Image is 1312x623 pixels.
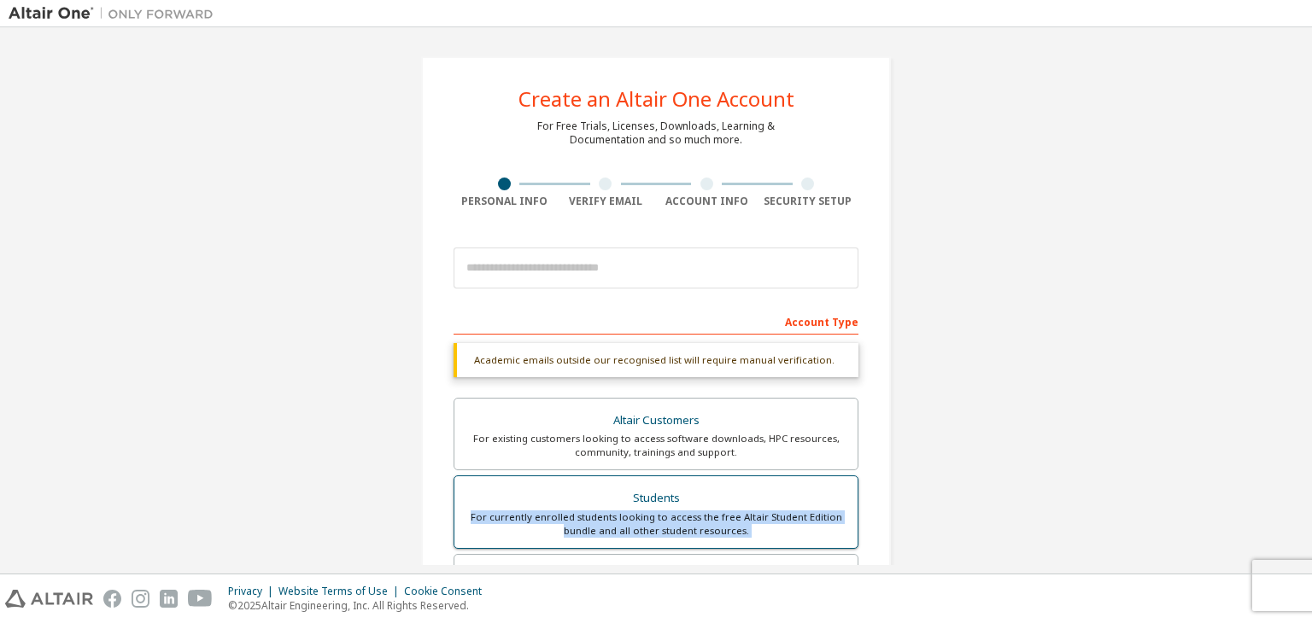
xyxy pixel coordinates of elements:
div: For existing customers looking to access software downloads, HPC resources, community, trainings ... [465,432,847,459]
img: instagram.svg [132,590,149,608]
p: © 2025 Altair Engineering, Inc. All Rights Reserved. [228,598,492,613]
img: Altair One [9,5,222,22]
div: For Free Trials, Licenses, Downloads, Learning & Documentation and so much more. [537,119,775,147]
div: Students [465,486,847,510]
div: Account Type [454,307,858,335]
img: facebook.svg [103,590,121,608]
div: Cookie Consent [404,585,492,598]
img: altair_logo.svg [5,590,93,608]
div: Verify Email [555,195,657,208]
div: Security Setup [758,195,859,208]
div: Privacy [228,585,278,598]
div: Personal Info [454,195,555,208]
div: Create an Altair One Account [518,89,794,109]
img: linkedin.svg [160,590,178,608]
div: Website Terms of Use [278,585,404,598]
img: youtube.svg [188,590,213,608]
div: For currently enrolled students looking to access the free Altair Student Edition bundle and all ... [465,510,847,538]
div: Account Info [656,195,758,208]
div: Academic emails outside our recognised list will require manual verification. [454,343,858,377]
div: Altair Customers [465,409,847,433]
